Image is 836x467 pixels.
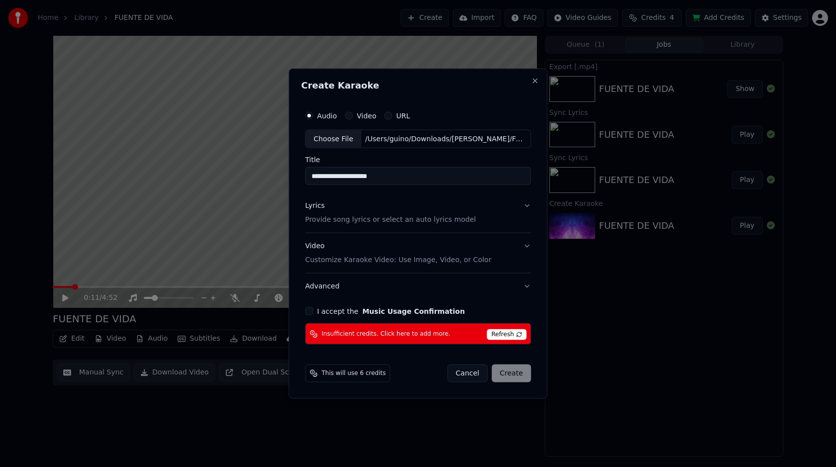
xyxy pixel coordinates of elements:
[317,112,337,119] label: Audio
[487,329,526,340] span: Refresh
[361,134,530,144] div: /Users/guino/Downloads/[PERSON_NAME]/Fuente de Vida” (Edit).mp3
[317,308,465,315] label: I accept the
[301,81,535,90] h2: Create Karaoke
[321,370,386,377] span: This will use 6 credits
[321,330,450,338] span: Insufficient credits. Click here to add more.
[306,130,361,148] div: Choose File
[362,308,465,315] button: I accept the
[305,201,324,211] div: Lyrics
[305,255,491,265] p: Customize Karaoke Video: Use Image, Video, or Color
[447,365,488,382] button: Cancel
[305,156,531,163] label: Title
[396,112,410,119] label: URL
[305,233,531,273] button: VideoCustomize Karaoke Video: Use Image, Video, or Color
[305,274,531,299] button: Advanced
[305,241,491,265] div: Video
[305,193,531,233] button: LyricsProvide song lyrics or select an auto lyrics model
[305,215,476,225] p: Provide song lyrics or select an auto lyrics model
[357,112,376,119] label: Video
